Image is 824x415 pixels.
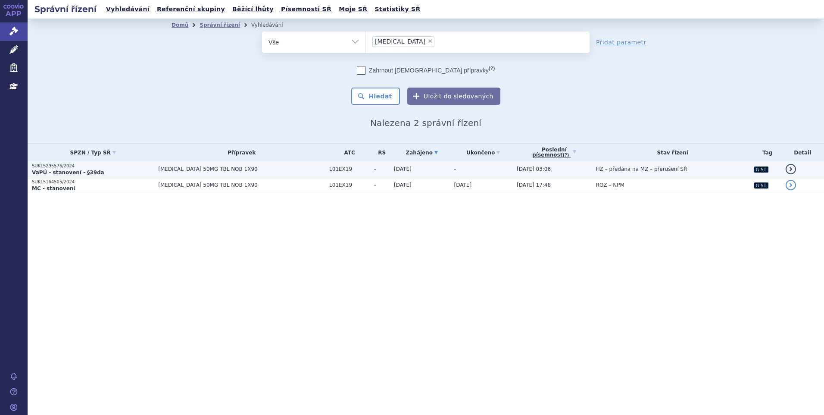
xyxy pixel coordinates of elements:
[454,147,513,159] a: Ukončeno
[394,182,412,188] span: [DATE]
[325,144,370,161] th: ATC
[517,166,551,172] span: [DATE] 03:06
[158,182,325,188] span: [MEDICAL_DATA] 50MG TBL NOB 1X90
[454,166,456,172] span: -
[351,88,400,105] button: Hledat
[172,22,188,28] a: Domů
[329,182,370,188] span: L01EX19
[592,144,749,161] th: Stav řízení
[329,166,370,172] span: L01EX19
[394,166,412,172] span: [DATE]
[454,182,472,188] span: [DATE]
[103,3,152,15] a: Vyhledávání
[596,166,687,172] span: HZ – předána na MZ – přerušení SŘ
[489,66,495,71] abbr: (?)
[428,38,433,44] span: ×
[374,182,390,188] span: -
[154,144,325,161] th: Přípravek
[154,3,228,15] a: Referenční skupiny
[28,3,103,15] h2: Správní řízení
[375,38,425,44] span: [MEDICAL_DATA]
[32,179,154,185] p: SUKLS164505/2024
[562,153,569,158] abbr: (?)
[786,164,796,174] a: detail
[372,3,423,15] a: Statistiky SŘ
[336,3,370,15] a: Moje SŘ
[200,22,240,28] a: Správní řízení
[437,36,442,47] input: [MEDICAL_DATA]
[32,170,104,176] strong: VaPÚ - stanovení - §39da
[370,118,481,128] span: Nalezena 2 správní řízení
[278,3,334,15] a: Písemnosti SŘ
[230,3,276,15] a: Běžící lhůty
[251,19,294,31] li: Vyhledávání
[786,180,796,190] a: detail
[749,144,781,161] th: Tag
[32,185,75,192] strong: MC - stanovení
[158,166,325,172] span: [MEDICAL_DATA] 50MG TBL NOB 1X90
[517,144,592,161] a: Poslednípísemnost(?)
[370,144,390,161] th: RS
[32,163,154,169] p: SUKLS295576/2024
[596,182,624,188] span: ROZ – NPM
[357,66,495,75] label: Zahrnout [DEMOGRAPHIC_DATA] přípravky
[394,147,449,159] a: Zahájeno
[781,144,824,161] th: Detail
[32,147,154,159] a: SPZN / Typ SŘ
[407,88,500,105] button: Uložit do sledovaných
[374,166,390,172] span: -
[517,182,551,188] span: [DATE] 17:48
[596,38,646,47] a: Přidat parametr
